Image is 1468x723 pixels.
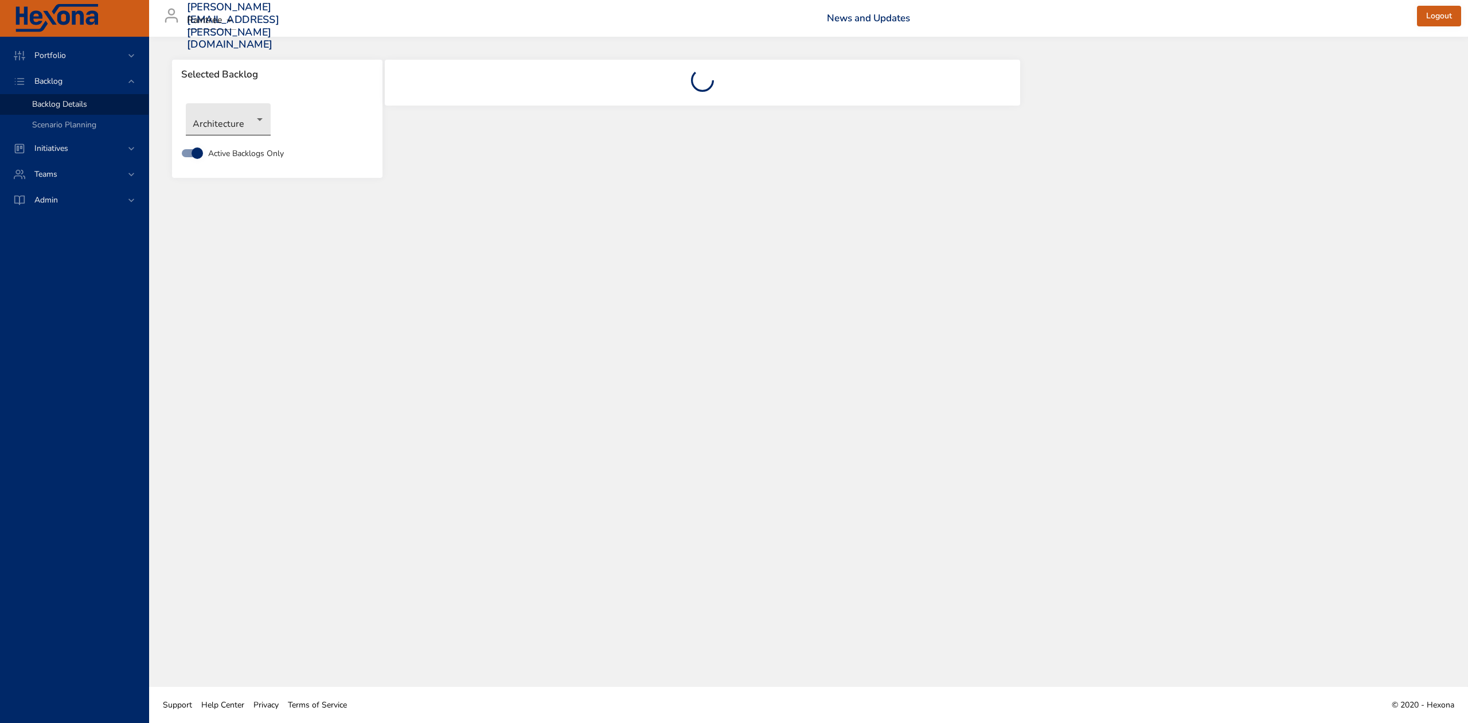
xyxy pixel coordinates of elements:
span: Terms of Service [288,699,347,710]
span: Active Backlogs Only [208,147,284,160]
a: Terms of Service [283,692,352,718]
a: News and Updates [827,11,910,25]
span: Backlog Details [32,99,87,110]
a: Privacy [249,692,283,718]
span: Scenario Planning [32,119,96,130]
span: Privacy [253,699,279,710]
div: Architecture [186,103,271,135]
span: Portfolio [25,50,75,61]
span: Support [163,699,192,710]
span: Teams [25,169,67,180]
span: Help Center [201,699,244,710]
span: Logout [1426,9,1452,24]
h3: [PERSON_NAME][EMAIL_ADDRESS][PERSON_NAME][DOMAIN_NAME] [187,1,279,50]
button: Logout [1417,6,1461,27]
div: Raintree [187,11,236,30]
span: Admin [25,195,67,205]
a: Support [158,692,197,718]
span: Backlog [25,76,72,87]
a: Help Center [197,692,249,718]
img: Hexona [14,4,100,33]
span: Initiatives [25,143,77,154]
span: Selected Backlog [181,69,373,80]
span: © 2020 - Hexona [1392,699,1454,710]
